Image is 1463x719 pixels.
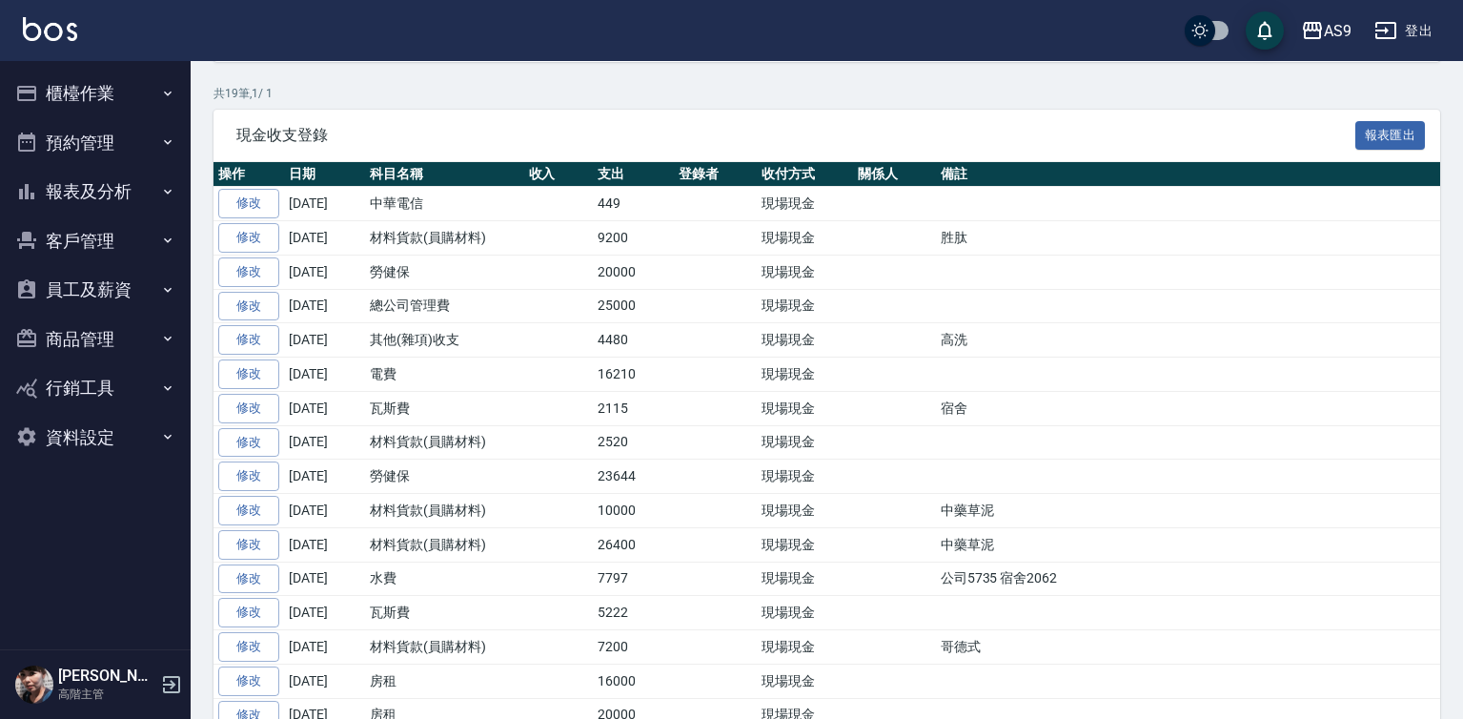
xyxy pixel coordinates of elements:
td: 現場現金 [757,460,853,494]
td: 現場現金 [757,221,853,256]
td: 9200 [593,221,674,256]
td: [DATE] [284,425,365,460]
td: [DATE] [284,494,365,528]
td: 現場現金 [757,527,853,562]
td: 16210 [593,358,674,392]
a: 修改 [218,189,279,218]
td: 現場現金 [757,425,853,460]
td: [DATE] [284,221,365,256]
a: 修改 [218,394,279,423]
td: 瓦斯費 [365,391,524,425]
td: 現場現金 [757,494,853,528]
button: save [1246,11,1284,50]
td: 現場現金 [757,630,853,665]
td: [DATE] [284,358,365,392]
td: 瓦斯費 [365,596,524,630]
td: 現場現金 [757,289,853,323]
td: 中華電信 [365,187,524,221]
a: 修改 [218,667,279,696]
td: 材料貨款(員購材料) [365,630,524,665]
td: 現場現金 [757,255,853,289]
td: 電費 [365,358,524,392]
td: 勞健保 [365,255,524,289]
a: 修改 [218,359,279,389]
td: [DATE] [284,187,365,221]
td: 7797 [593,562,674,596]
td: [DATE] [284,289,365,323]
div: AS9 [1324,19,1351,43]
td: 2115 [593,391,674,425]
td: [DATE] [284,527,365,562]
td: [DATE] [284,630,365,665]
td: 宿舍 [936,391,1453,425]
td: 高洗 [936,323,1453,358]
a: 修改 [218,530,279,560]
th: 備註 [936,162,1453,187]
td: 材料貨款(員購材料) [365,221,524,256]
th: 登錄者 [674,162,757,187]
td: 4480 [593,323,674,358]
a: 修改 [218,632,279,662]
a: 修改 [218,257,279,287]
p: 共 19 筆, 1 / 1 [213,85,1440,102]
th: 支出 [593,162,674,187]
td: 總公司管理費 [365,289,524,323]
button: 預約管理 [8,118,183,168]
td: 25000 [593,289,674,323]
td: 中藥草泥 [936,494,1453,528]
button: 報表及分析 [8,167,183,216]
a: 修改 [218,598,279,627]
td: [DATE] [284,460,365,494]
a: 修改 [218,428,279,458]
button: 客戶管理 [8,216,183,266]
button: 行銷工具 [8,363,183,413]
td: 現場現金 [757,187,853,221]
td: 449 [593,187,674,221]
td: 材料貨款(員購材料) [365,425,524,460]
button: 登出 [1367,13,1440,49]
td: 現場現金 [757,596,853,630]
button: 報表匯出 [1355,121,1426,151]
span: 現金收支登錄 [236,126,1355,145]
td: 2520 [593,425,674,460]
td: 中藥草泥 [936,527,1453,562]
a: 修改 [218,462,279,491]
td: 哥德式 [936,630,1453,665]
td: 5222 [593,596,674,630]
td: 7200 [593,630,674,665]
td: [DATE] [284,664,365,698]
a: 修改 [218,565,279,594]
td: 10000 [593,494,674,528]
td: 現場現金 [757,562,853,596]
th: 收入 [524,162,594,187]
button: 商品管理 [8,315,183,364]
td: 現場現金 [757,323,853,358]
button: 員工及薪資 [8,265,183,315]
a: 報表匯出 [1355,125,1426,143]
td: [DATE] [284,562,365,596]
td: 現場現金 [757,358,853,392]
a: 修改 [218,496,279,525]
button: 櫃檯作業 [8,69,183,118]
td: 水費 [365,562,524,596]
td: 其他(雜項)收支 [365,323,524,358]
td: [DATE] [284,391,365,425]
td: 公司5735 宿舍2062 [936,562,1453,596]
td: 胜肽 [936,221,1453,256]
p: 高階主管 [58,686,155,703]
td: 勞健保 [365,460,524,494]
button: AS9 [1293,11,1359,51]
td: 材料貨款(員購材料) [365,527,524,562]
td: [DATE] [284,323,365,358]
th: 收付方式 [757,162,853,187]
td: [DATE] [284,255,365,289]
td: [DATE] [284,596,365,630]
img: Logo [23,17,77,41]
td: 房租 [365,664,524,698]
td: 16000 [593,664,674,698]
a: 修改 [218,325,279,355]
td: 現場現金 [757,391,853,425]
td: 23644 [593,460,674,494]
th: 操作 [213,162,284,187]
h5: [PERSON_NAME] [58,667,155,686]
